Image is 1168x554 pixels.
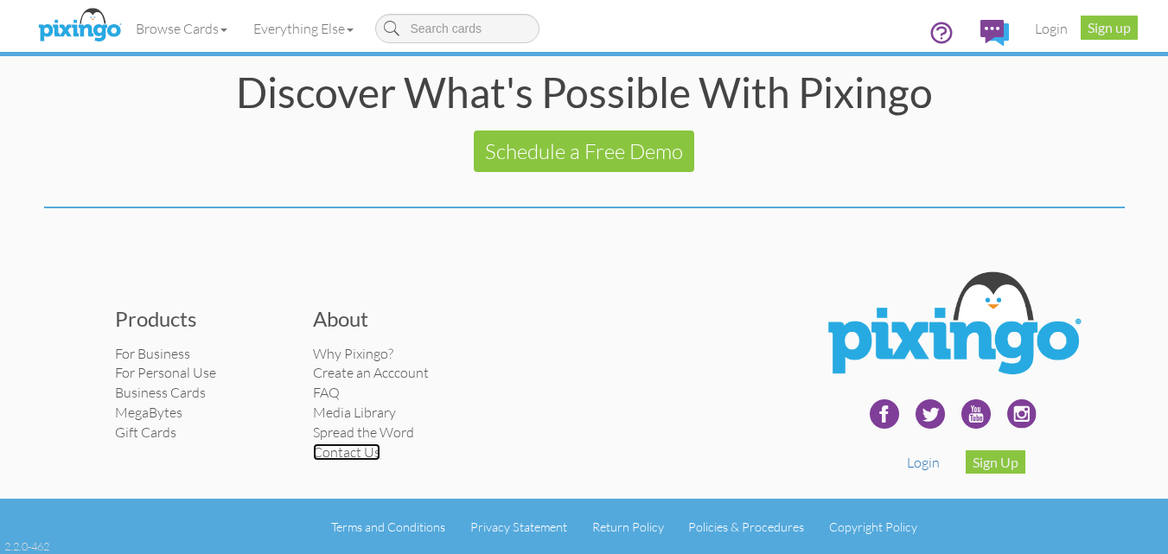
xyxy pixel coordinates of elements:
[34,4,125,48] img: pixingo logo
[115,384,206,401] a: Business Cards
[115,308,288,330] h3: Products
[813,260,1093,392] img: Pixingo Logo
[474,131,694,172] a: Schedule a Free Demo
[592,519,664,534] a: Return Policy
[1167,553,1168,554] iframe: Chat
[313,364,429,381] a: Create an Acccount
[313,345,393,362] a: Why Pixingo?
[829,519,917,534] a: Copyright Policy
[115,364,216,381] a: For Personal Use
[909,392,952,436] img: twitter-240.png
[1081,16,1138,40] a: Sign up
[115,423,176,441] a: Gift Cards
[313,423,414,441] a: Spread the Word
[313,308,486,330] h3: About
[980,20,1009,46] img: comments.svg
[313,404,396,421] a: Media Library
[863,392,906,436] img: facebook-240.png
[470,519,567,534] a: Privacy Statement
[115,404,182,421] a: MegaBytes
[115,345,190,362] a: For Business
[375,14,539,43] input: Search cards
[954,392,998,436] img: youtube-240.png
[313,384,340,401] a: FAQ
[313,443,380,461] a: Contact Us
[1000,392,1044,436] img: instagram.svg
[331,519,445,534] a: Terms and Conditions
[1022,7,1081,50] a: Login
[907,454,940,471] a: Login
[4,538,49,554] div: 2.2.0-462
[240,7,367,50] a: Everything Else
[44,72,1125,113] div: Discover What's Possible With Pixingo
[688,519,804,534] a: Policies & Procedures
[123,7,240,50] a: Browse Cards
[966,450,1025,474] a: Sign Up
